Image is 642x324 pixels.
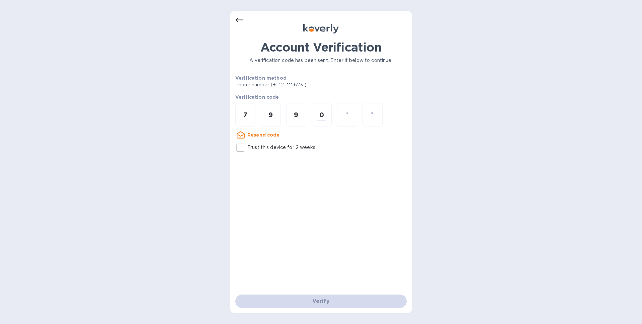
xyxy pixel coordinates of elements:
p: A verification code has been sent. Enter it below to continue. [235,57,407,64]
h1: Account Verification [235,40,407,54]
b: Verification method [235,75,287,81]
p: Phone number (+1 *** *** 6231) [235,81,358,88]
u: Resend code [247,132,280,138]
p: Trust this device for 2 weeks [247,144,315,151]
p: Verification code [235,94,407,100]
